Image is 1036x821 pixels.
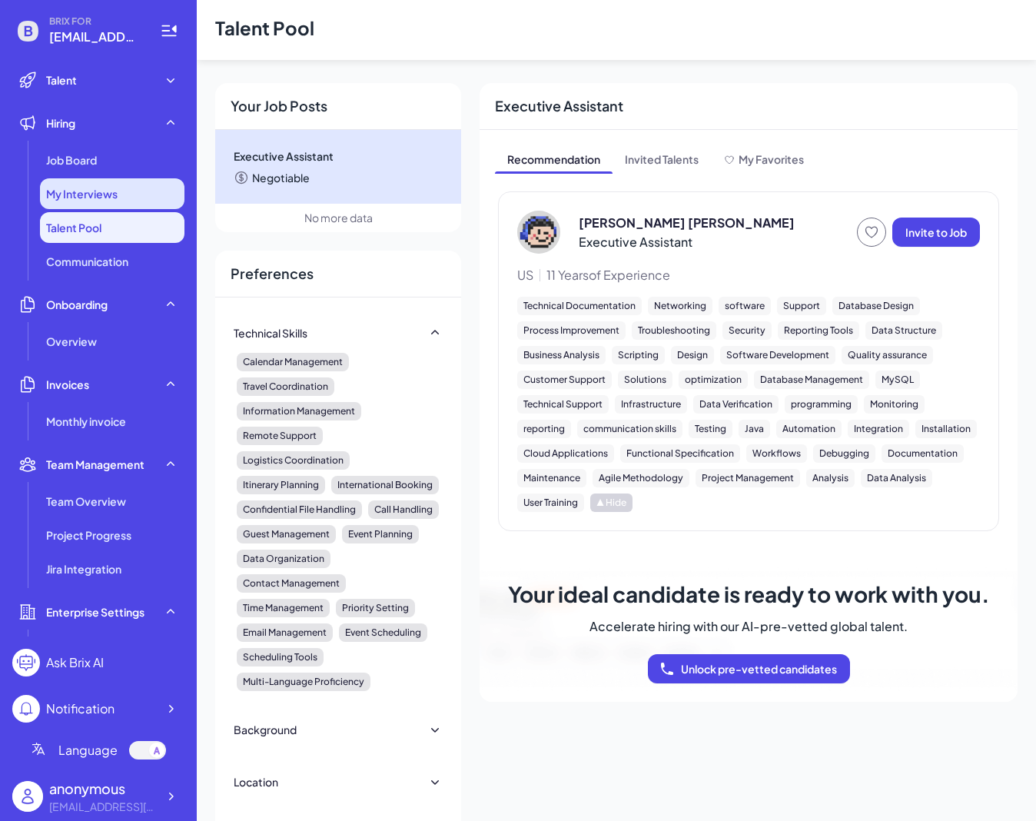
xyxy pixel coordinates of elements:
[915,420,977,438] div: Installation
[234,722,297,737] div: Background
[693,395,779,414] div: Data Verification
[875,371,920,389] div: MySQL
[671,346,714,364] div: Design
[842,346,933,364] div: Quality assurance
[336,599,415,617] div: Priority Setting
[722,321,772,340] div: Security
[612,346,665,364] div: Scripting
[46,152,97,168] span: Job Board
[778,321,859,340] div: Reporting Tools
[882,444,964,463] div: Documentation
[237,353,349,371] div: Calendar Management
[237,599,330,617] div: Time Management
[46,297,108,312] span: Onboarding
[813,444,875,463] div: Debugging
[579,214,795,232] p: [PERSON_NAME] [PERSON_NAME]
[589,617,908,636] span: Accelerate hiring with our AI-pre-vetted global talent.
[46,115,75,131] span: Hiring
[480,562,1018,702] img: talent-bg
[58,741,118,760] span: Language
[848,420,909,438] div: Integration
[237,525,336,543] div: Guest Management
[342,525,419,543] div: Event Planning
[252,170,310,185] span: Negotiable
[517,211,560,254] img: Vimala Mark
[46,527,131,543] span: Project Progress
[648,654,850,683] button: Unlock pre-vetted candidates
[237,673,370,691] div: Multi-Language Proficiency
[215,251,461,297] div: Preferences
[237,427,323,445] div: Remote Support
[46,186,118,201] span: My Interviews
[368,500,439,519] div: Call Handling
[832,297,920,315] div: Database Design
[517,266,533,284] span: US
[46,604,144,620] span: Enterprise Settings
[237,451,350,470] div: Logistics Coordination
[590,494,633,512] div: ▲ Hide
[632,321,716,340] div: Troubleshooting
[746,444,807,463] div: Workflows
[517,395,609,414] div: Technical Support
[495,148,613,173] span: Recommendation
[46,653,104,672] div: Ask Brix AI
[517,371,612,389] div: Customer Support
[46,414,126,429] span: Monthly invoice
[679,371,748,389] div: optimization
[546,266,670,284] span: 11 Years of Experience
[49,28,141,46] span: mzheng@himcap.com
[865,321,942,340] div: Data Structure
[696,469,800,487] div: Project Management
[237,550,330,568] div: Data Organization
[689,420,732,438] div: Testing
[12,781,43,812] img: user_logo.png
[215,83,461,130] div: Your Job Posts
[620,444,740,463] div: Functional Specification
[905,225,967,239] span: Invite to Job
[237,648,324,666] div: Scheduling Tools
[46,220,101,235] span: Talent Pool
[861,469,932,487] div: Data Analysis
[237,377,334,396] div: Travel Coordination
[339,623,427,642] div: Event Scheduling
[618,371,672,389] div: Solutions
[46,334,97,349] span: Overview
[681,662,837,676] span: Unlock pre-vetted candidates
[234,774,278,789] div: Location
[579,233,795,251] p: Executive Assistant
[777,297,826,315] div: Support
[237,402,361,420] div: Information Management
[46,561,121,577] span: Jira Integration
[577,420,682,438] div: communication skills
[517,346,606,364] div: Business Analysis
[46,700,115,718] div: Notification
[719,297,771,315] div: software
[46,457,144,472] span: Team Management
[720,346,835,364] div: Software Development
[480,83,1018,130] div: Executive Assistant
[864,395,925,414] div: Monitoring
[49,799,157,815] div: mzheng@himcap.com
[739,152,804,166] span: My Favorites
[331,476,439,494] div: International Booking
[517,494,584,512] div: User Training
[46,494,126,509] span: Team Overview
[806,469,855,487] div: Analysis
[517,444,614,463] div: Cloud Applications
[648,297,712,315] div: Networking
[46,254,128,269] span: Communication
[739,420,770,438] div: Java
[776,420,842,438] div: Automation
[49,15,141,28] span: BRIX FOR
[593,469,689,487] div: Agile Methodology
[237,574,346,593] div: Contact Management
[613,148,711,173] span: Invited Talents
[234,325,307,341] div: Technical Skills
[46,377,89,392] span: Invoices
[517,420,571,438] div: reporting
[46,72,77,88] span: Talent
[237,476,325,494] div: Itinerary Planning
[508,580,990,608] span: Your ideal candidate is ready to work with you.
[517,297,642,315] div: Technical Documentation
[785,395,858,414] div: programming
